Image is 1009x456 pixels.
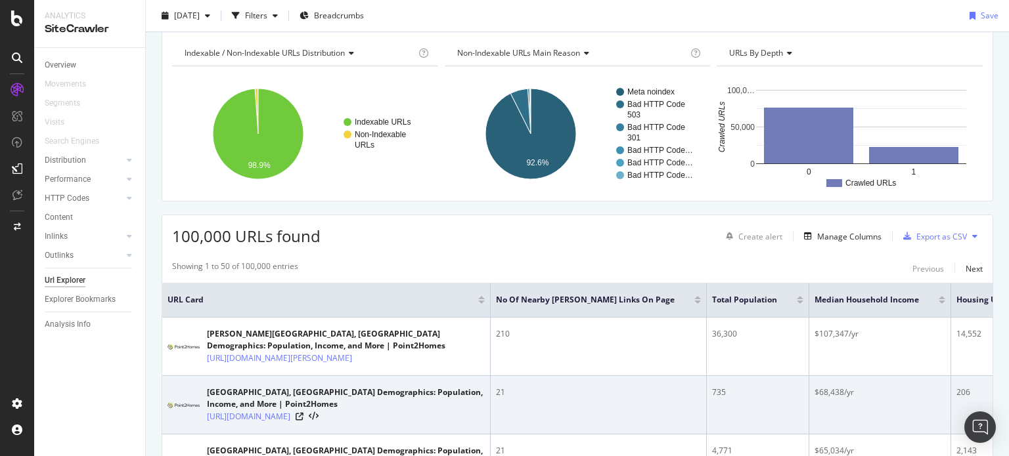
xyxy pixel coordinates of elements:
button: Next [966,260,983,276]
a: Explorer Bookmarks [45,293,136,306]
a: Visits [45,115,78,129]
span: Total population [712,294,777,306]
span: URLs by Depth [729,47,783,58]
a: Overview [45,58,136,72]
div: Segments [45,96,80,110]
text: 1 [912,167,916,176]
span: Non-Indexable URLs Main Reason [457,47,580,58]
div: Next [966,263,983,274]
div: Overview [45,58,76,72]
text: 503 [627,110,640,119]
div: Performance [45,173,91,186]
text: Bad HTTP Code… [627,158,693,167]
div: Manage Columns [817,231,882,242]
text: Meta noindex [627,87,675,96]
a: Segments [45,96,93,110]
div: Previous [912,263,944,274]
div: 21 [496,386,701,398]
button: View HTML Source [309,412,319,421]
div: Url Explorer [45,274,85,287]
button: Create alert [721,226,782,247]
text: 100,0… [727,86,755,95]
button: Manage Columns [799,228,882,244]
h4: Indexable / Non-Indexable URLs Distribution [182,43,416,64]
button: [DATE] [156,5,215,26]
span: No of nearby [PERSON_NAME] links on page [496,294,675,306]
div: $68,438/yr [815,386,945,398]
a: Movements [45,77,99,91]
text: Indexable URLs [355,117,411,127]
text: Non-Indexable [355,130,406,139]
div: [GEOGRAPHIC_DATA], [GEOGRAPHIC_DATA] Demographics: Population, Income, and More | Point2Homes [207,386,485,410]
div: Save [981,10,998,21]
h4: Non-Indexable URLs Main Reason [455,43,688,64]
div: Inlinks [45,230,68,243]
a: [URL][DOMAIN_NAME] [207,410,290,423]
a: [URL][DOMAIN_NAME][PERSON_NAME] [207,352,352,365]
img: main image [168,402,200,408]
text: Crawled URLs [845,178,896,188]
svg: A chart. [445,77,707,191]
div: Export as CSV [916,231,967,242]
div: SiteCrawler [45,22,135,37]
text: Crawled URLs [718,102,727,152]
text: 301 [627,133,640,142]
text: 0 [751,159,755,169]
div: Analytics [45,10,135,22]
text: Bad HTTP Code… [627,146,693,155]
a: Outlinks [45,249,123,262]
svg: A chart. [717,77,979,191]
a: Inlinks [45,230,123,243]
div: [PERSON_NAME][GEOGRAPHIC_DATA], [GEOGRAPHIC_DATA] Demographics: Population, Income, and More | Po... [207,328,485,352]
img: main image [168,344,200,350]
div: A chart. [172,77,435,191]
div: Visits [45,115,64,129]
text: 98.9% [248,161,271,170]
text: 50,000 [731,123,755,132]
a: Search Engines [45,135,112,148]
div: Create alert [738,231,782,242]
span: Median household income [815,294,919,306]
div: Movements [45,77,86,91]
div: 36,300 [712,328,803,340]
a: Analysis Info [45,318,136,331]
button: Save [964,5,998,26]
div: Outlinks [45,249,74,262]
div: $107,347/yr [815,328,945,340]
div: Analysis Info [45,318,91,331]
a: Url Explorer [45,274,136,287]
text: URLs [355,140,374,150]
button: Breadcrumbs [294,5,369,26]
div: Showing 1 to 50 of 100,000 entries [172,260,298,276]
text: Bad HTTP Code… [627,171,693,180]
div: Open Intercom Messenger [964,411,996,443]
span: 2025 Oct. 10th [174,10,200,21]
text: 0 [807,167,811,176]
text: Bad HTTP Code [627,100,685,109]
div: 735 [712,386,803,398]
button: Previous [912,260,944,276]
span: Indexable / Non-Indexable URLs distribution [185,47,345,58]
div: Filters [245,10,267,21]
div: Explorer Bookmarks [45,293,116,306]
button: Filters [227,5,283,26]
div: HTTP Codes [45,192,89,205]
a: Performance [45,173,123,186]
h4: URLs by Depth [727,43,971,64]
span: 100,000 URLs found [172,225,321,247]
span: URL Card [168,294,475,306]
a: Visit Online Page [296,413,303,421]
div: Search Engines [45,135,99,148]
text: Bad HTTP Code [627,123,685,132]
text: 92.6% [526,158,549,167]
span: Breadcrumbs [314,10,364,21]
div: 210 [496,328,701,340]
div: Distribution [45,154,86,167]
a: Distribution [45,154,123,167]
a: Content [45,211,136,224]
button: Export as CSV [898,226,967,247]
a: HTTP Codes [45,192,123,205]
div: Content [45,211,73,224]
